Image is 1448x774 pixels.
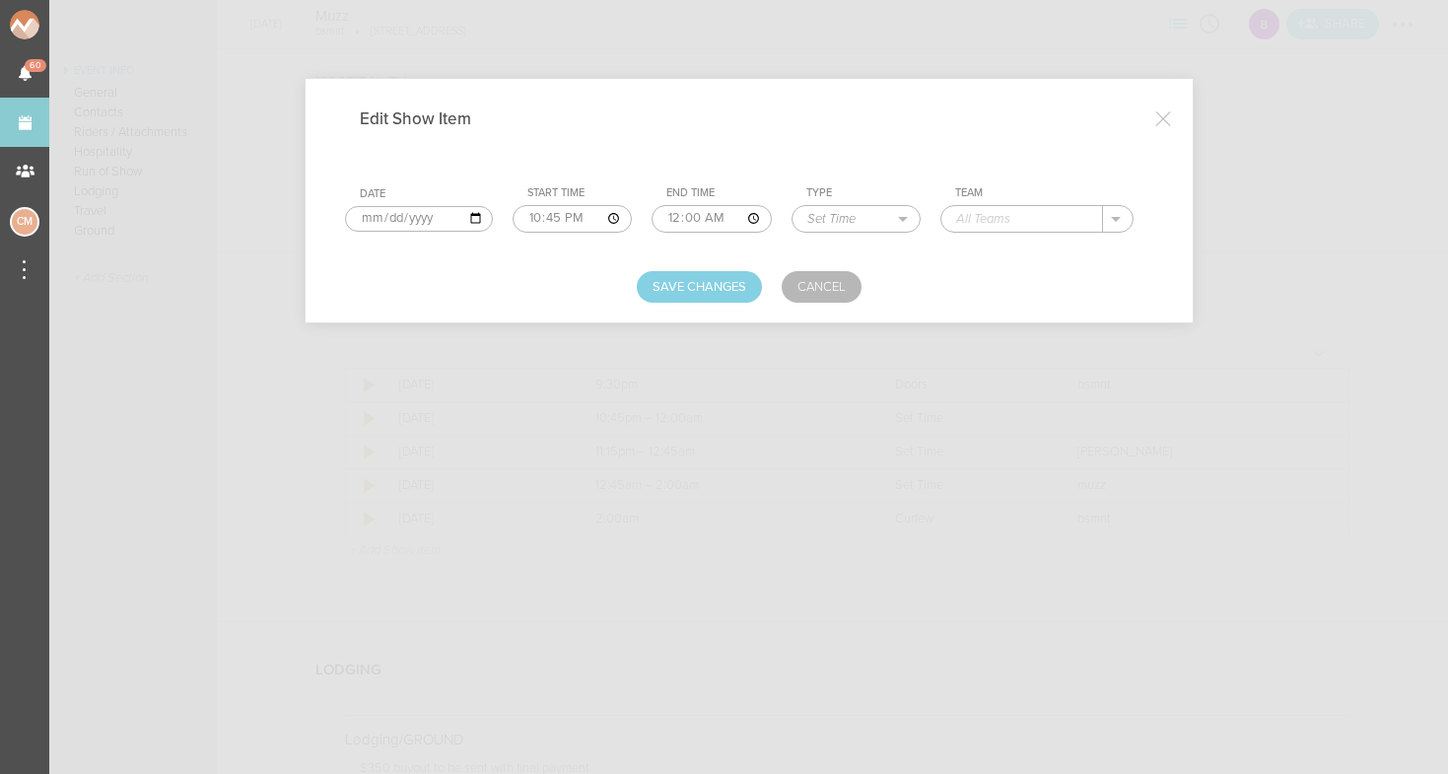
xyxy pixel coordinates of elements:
button: Save Changes [637,271,762,303]
button: . [1103,206,1133,232]
div: End Time [666,186,772,200]
div: Type [806,186,921,200]
div: Charlie McGinley [10,207,39,237]
h4: Edit Show Item [360,108,501,129]
div: Team [955,186,1133,200]
div: Date [360,187,493,201]
img: NOMAD [10,10,121,39]
div: Start Time [527,186,633,200]
p: ShowScheduleItem was removed! [657,14,841,27]
input: All Teams [941,206,1102,232]
span: 60 [25,59,46,72]
a: Cancel [782,271,862,303]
